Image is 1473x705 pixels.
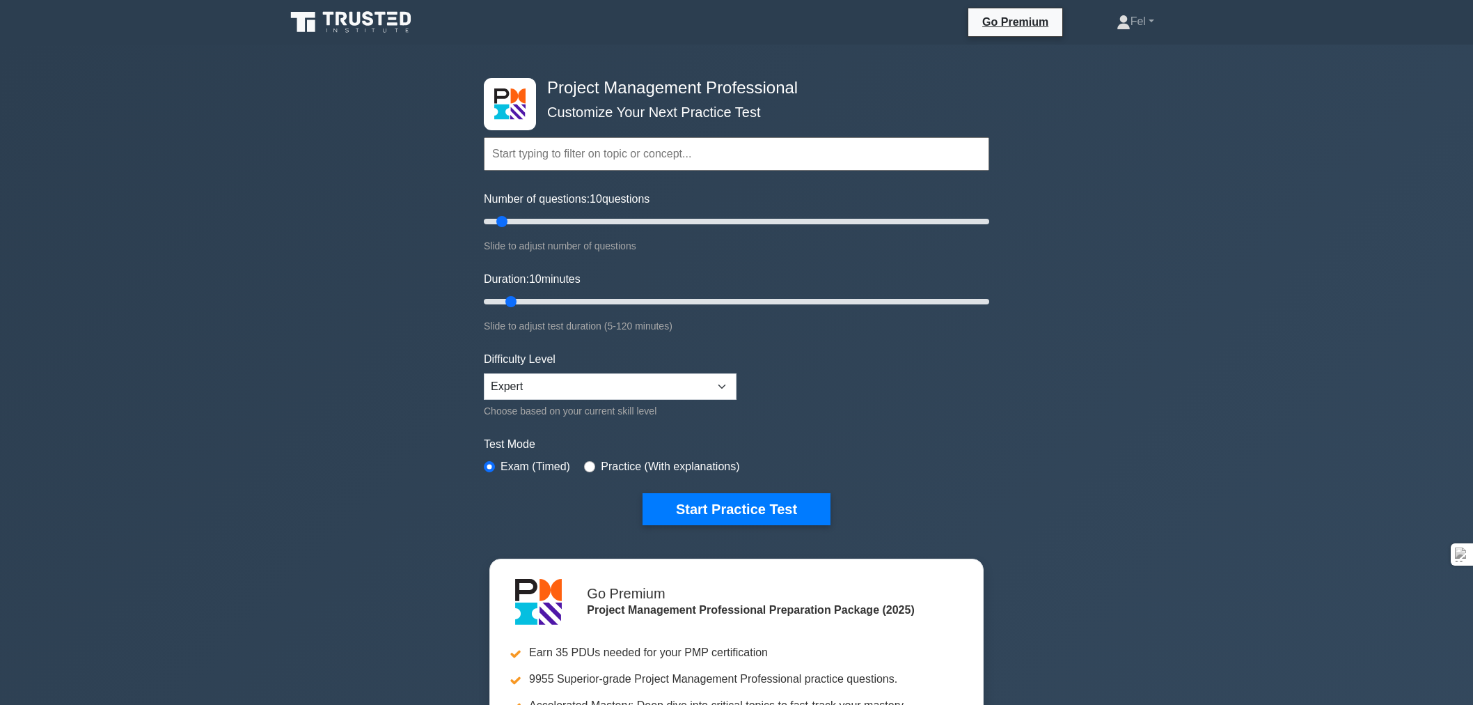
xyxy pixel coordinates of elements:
[590,193,602,205] span: 10
[484,436,989,453] label: Test Mode
[484,191,649,208] label: Number of questions: questions
[484,271,581,288] label: Duration: minutes
[484,137,989,171] input: Start typing to filter on topic or concept...
[484,403,736,419] div: Choose based on your current skill level
[643,493,830,525] button: Start Practice Test
[601,458,739,475] label: Practice (With explanations)
[542,78,921,98] h4: Project Management Professional
[529,273,542,285] span: 10
[1083,8,1188,36] a: Fel
[501,458,570,475] label: Exam (Timed)
[484,318,989,334] div: Slide to adjust test duration (5-120 minutes)
[974,13,1057,31] a: Go Premium
[484,238,989,254] div: Slide to adjust number of questions
[484,351,556,368] label: Difficulty Level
